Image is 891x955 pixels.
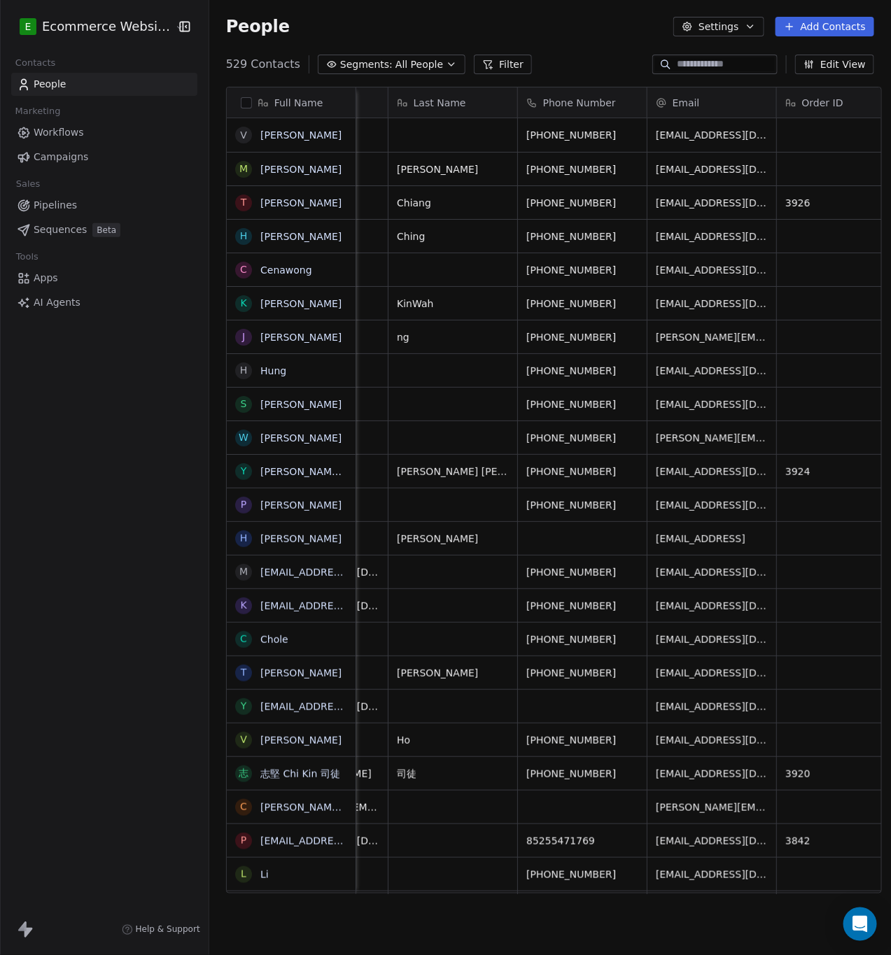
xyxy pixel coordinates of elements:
[656,229,768,243] span: [EMAIL_ADDRESS][DOMAIN_NAME]
[34,271,58,285] span: Apps
[267,565,379,579] span: [EMAIL_ADDRESS][DOMAIN_NAME]
[526,297,638,311] span: [PHONE_NUMBER]
[34,150,88,164] span: Campaigns
[260,298,342,309] a: [PERSON_NAME]
[656,733,768,747] span: [EMAIL_ADDRESS][DOMAIN_NAME]
[526,834,638,848] span: 85255471769
[239,766,248,781] div: 志
[34,198,77,213] span: Pipelines
[241,464,247,479] div: Y
[656,431,768,445] span: [PERSON_NAME][EMAIL_ADDRESS][DOMAIN_NAME]
[526,733,638,747] span: [PHONE_NUMBER]
[260,466,426,477] a: [PERSON_NAME] [PERSON_NAME]
[267,700,379,714] span: [EMAIL_ADDRESS][DOMAIN_NAME]
[397,767,509,781] span: 司徒
[240,229,248,243] div: H
[240,531,248,546] div: H
[240,397,246,411] div: S
[526,632,638,646] span: [PHONE_NUMBER]
[474,55,532,74] button: Filter
[267,599,379,613] span: [EMAIL_ADDRESS][DOMAIN_NAME]
[267,868,379,882] span: Li
[267,498,379,512] span: [PERSON_NAME]
[656,632,768,646] span: [EMAIL_ADDRESS][DOMAIN_NAME]
[397,162,509,176] span: [PERSON_NAME]
[543,96,616,110] span: Phone Number
[11,291,197,314] a: AI Agents
[526,196,638,210] span: [PHONE_NUMBER]
[267,330,379,344] span: [PERSON_NAME]
[240,363,248,378] div: H
[656,868,768,882] span: [EMAIL_ADDRESS][DOMAIN_NAME]
[10,246,44,267] span: Tools
[267,800,379,814] span: [PERSON_NAME][EMAIL_ADDRESS][PERSON_NAME][DOMAIN_NAME]
[239,430,248,445] div: W
[518,87,647,118] div: Phone Number
[17,15,165,38] button: EEcommerce Website Builder
[241,665,247,680] div: T
[11,73,197,96] a: People
[260,634,288,645] a: Chole
[397,229,509,243] span: Ching
[656,196,768,210] span: [EMAIL_ADDRESS][DOMAIN_NAME]
[260,197,342,208] a: [PERSON_NAME]
[260,567,432,578] a: [EMAIL_ADDRESS][DOMAIN_NAME]
[226,16,290,37] span: People
[260,869,269,880] a: Li
[656,767,768,781] span: [EMAIL_ADDRESS][DOMAIN_NAME]
[656,666,768,680] span: [EMAIL_ADDRESS][DOMAIN_NAME]
[11,218,197,241] a: SequencesBeta
[397,666,509,680] span: [PERSON_NAME]
[267,196,379,210] span: [PERSON_NAME]
[267,397,379,411] span: [PERSON_NAME]
[656,364,768,378] span: [EMAIL_ADDRESS][DOMAIN_NAME]
[240,800,247,814] div: c
[241,833,246,848] div: p
[240,598,246,613] div: k
[241,497,246,512] div: P
[397,532,509,546] span: [PERSON_NAME]
[260,399,342,410] a: [PERSON_NAME]
[802,96,843,110] span: Order ID
[673,17,764,36] button: Settings
[843,907,877,941] div: Open Intercom Messenger
[34,77,66,92] span: People
[526,868,638,882] span: [PHONE_NUMBER]
[526,263,638,277] span: [PHONE_NUMBER]
[260,432,342,444] a: [PERSON_NAME]
[795,55,874,74] button: Edit View
[656,599,768,613] span: [EMAIL_ADDRESS][DOMAIN_NAME]
[241,699,247,714] div: y
[267,465,379,479] span: [PERSON_NAME]
[656,465,768,479] span: [EMAIL_ADDRESS][DOMAIN_NAME]
[526,364,638,378] span: [PHONE_NUMBER]
[260,701,432,712] a: [EMAIL_ADDRESS][DOMAIN_NAME]
[260,600,432,611] a: [EMAIL_ADDRESS][DOMAIN_NAME]
[656,128,768,142] span: [EMAIL_ADDRESS][DOMAIN_NAME]
[260,667,342,679] a: [PERSON_NAME]
[388,87,517,118] div: Last Name
[240,632,247,646] div: C
[397,733,509,747] span: Ho
[9,52,62,73] span: Contacts
[526,465,638,479] span: [PHONE_NUMBER]
[11,194,197,217] a: Pipelines
[340,57,393,72] span: Segments:
[11,146,197,169] a: Campaigns
[656,565,768,579] span: [EMAIL_ADDRESS][DOMAIN_NAME]
[267,162,379,176] span: Mr.
[260,231,342,242] a: [PERSON_NAME]
[526,397,638,411] span: [PHONE_NUMBER]
[242,330,245,344] div: J
[260,735,342,746] a: [PERSON_NAME]
[260,365,286,376] a: Hung
[656,700,768,714] span: [EMAIL_ADDRESS][DOMAIN_NAME]
[267,532,379,546] span: [PERSON_NAME]
[241,195,247,210] div: T
[122,924,200,935] a: Help & Support
[260,768,340,779] a: 志堅 Chi Kin 司徒
[42,17,171,36] span: Ecommerce Website Builder
[260,802,594,813] a: [PERSON_NAME][EMAIL_ADDRESS][PERSON_NAME][DOMAIN_NAME]
[656,498,768,512] span: [EMAIL_ADDRESS][DOMAIN_NAME]
[267,297,379,311] span: [PERSON_NAME]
